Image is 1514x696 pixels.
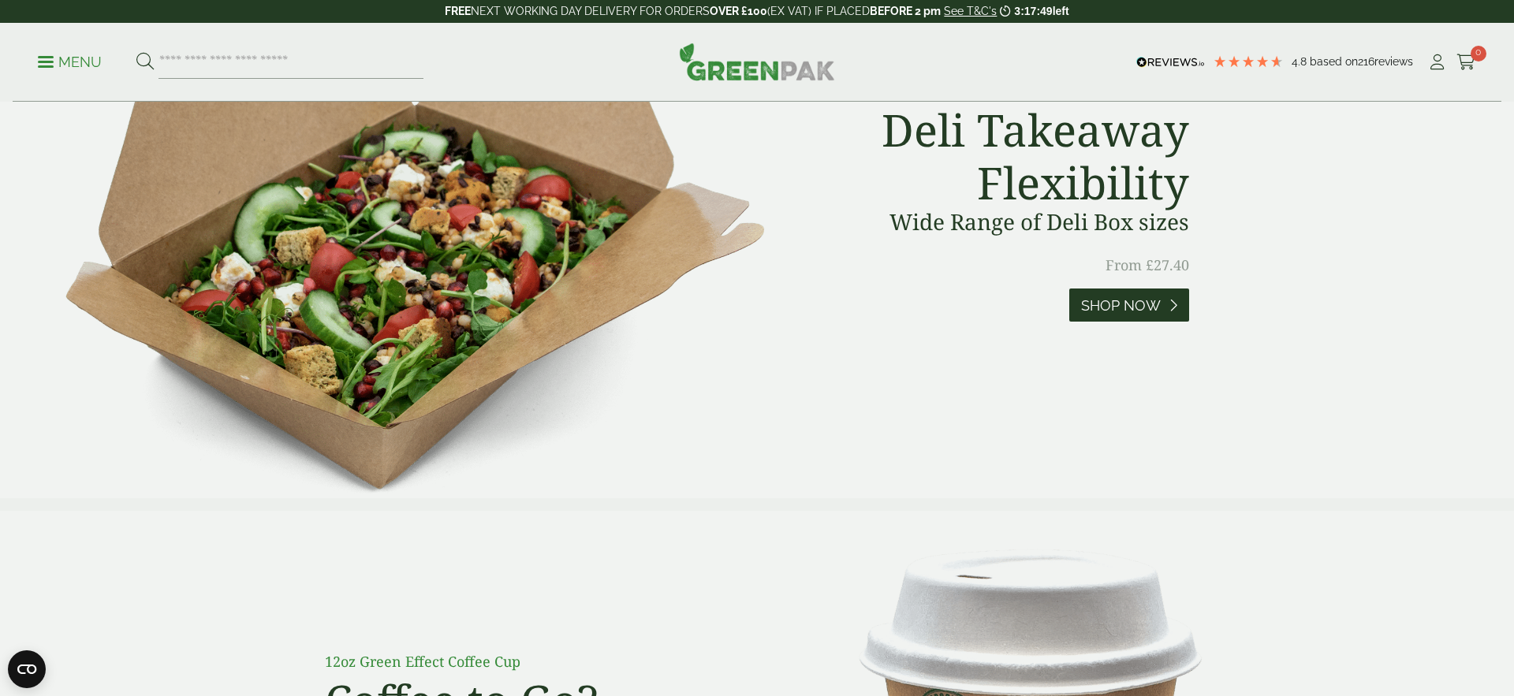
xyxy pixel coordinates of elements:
span: 3:17:49 [1014,5,1052,17]
h3: Wide Range of Deli Box sizes [845,209,1189,236]
span: Shop Now [1081,297,1161,315]
div: 4.79 Stars [1213,54,1284,69]
h2: Deli Takeaway Flexibility [845,103,1189,209]
i: Cart [1456,54,1476,70]
span: From £27.40 [1106,255,1189,274]
a: 0 [1456,50,1476,74]
i: My Account [1427,54,1447,70]
img: REVIEWS.io [1136,57,1205,68]
a: Menu [38,53,102,69]
strong: OVER £100 [710,5,767,17]
span: 216 [1358,55,1374,68]
span: 4.8 [1292,55,1310,68]
p: Menu [38,53,102,72]
button: Open CMP widget [8,650,46,688]
span: left [1053,5,1069,17]
strong: FREE [445,5,471,17]
a: Shop Now [1069,288,1189,322]
img: GreenPak Supplies [679,43,835,80]
p: 12oz Green Effect Coffee Cup [325,651,680,672]
span: reviews [1374,55,1413,68]
strong: BEFORE 2 pm [870,5,941,17]
span: 0 [1471,46,1486,61]
a: See T&C's [944,5,997,17]
span: Based on [1310,55,1358,68]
